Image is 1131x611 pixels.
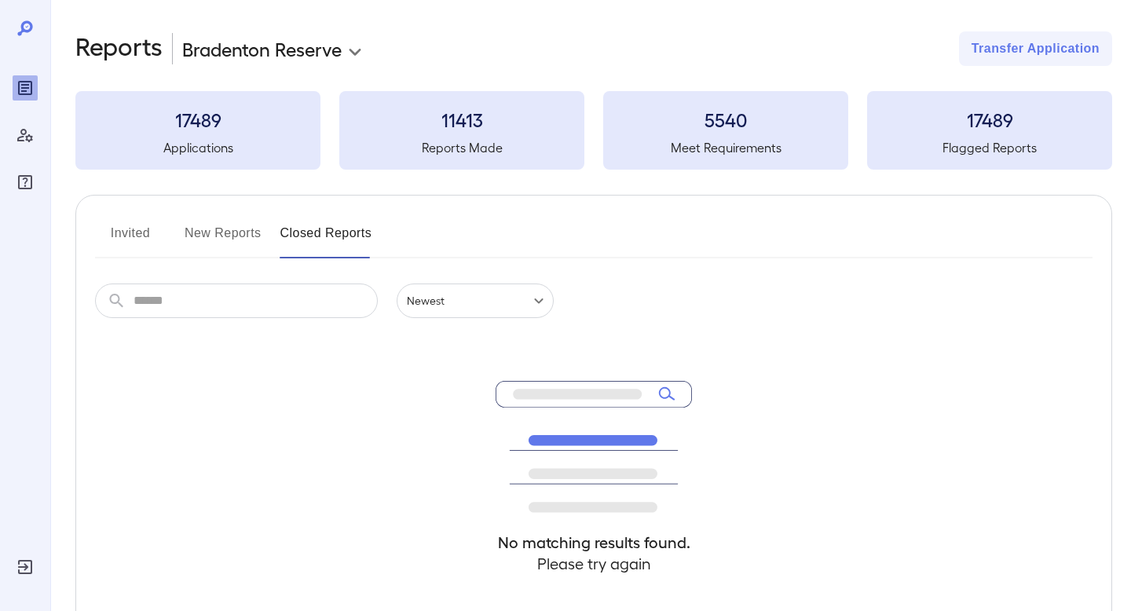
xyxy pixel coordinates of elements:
[95,221,166,258] button: Invited
[339,107,584,132] h3: 11413
[280,221,372,258] button: Closed Reports
[75,91,1112,170] summary: 17489Applications11413Reports Made5540Meet Requirements17489Flagged Reports
[867,107,1112,132] h3: 17489
[603,138,848,157] h5: Meet Requirements
[75,107,320,132] h3: 17489
[496,532,692,553] h4: No matching results found.
[13,123,38,148] div: Manage Users
[959,31,1112,66] button: Transfer Application
[13,554,38,580] div: Log Out
[13,75,38,101] div: Reports
[185,221,262,258] button: New Reports
[603,107,848,132] h3: 5540
[867,138,1112,157] h5: Flagged Reports
[75,138,320,157] h5: Applications
[339,138,584,157] h5: Reports Made
[496,553,692,574] h4: Please try again
[397,284,554,318] div: Newest
[182,36,342,61] p: Bradenton Reserve
[13,170,38,195] div: FAQ
[75,31,163,66] h2: Reports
